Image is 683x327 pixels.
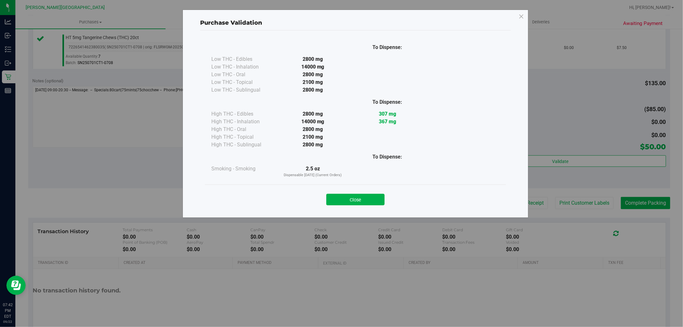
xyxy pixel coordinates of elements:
span: Purchase Validation [200,19,262,26]
div: 2800 mg [275,110,350,118]
div: To Dispense: [350,153,425,161]
div: High THC - Edibles [211,110,275,118]
div: Low THC - Inhalation [211,63,275,71]
div: 2800 mg [275,71,350,78]
div: 2.5 oz [275,165,350,178]
div: High THC - Oral [211,126,275,133]
strong: 367 mg [379,119,396,125]
div: High THC - Inhalation [211,118,275,126]
div: To Dispense: [350,98,425,106]
div: High THC - Sublingual [211,141,275,149]
div: High THC - Topical [211,133,275,141]
iframe: Resource center [6,276,26,295]
div: To Dispense: [350,44,425,51]
div: Smoking - Smoking [211,165,275,173]
div: 2100 mg [275,133,350,141]
div: 2800 mg [275,86,350,94]
div: Low THC - Edibles [211,55,275,63]
div: 2800 mg [275,141,350,149]
div: Low THC - Oral [211,71,275,78]
div: 2800 mg [275,126,350,133]
p: Dispensable [DATE] (Current Orders) [275,173,350,178]
div: 14000 mg [275,118,350,126]
div: Low THC - Sublingual [211,86,275,94]
div: 2100 mg [275,78,350,86]
div: Low THC - Topical [211,78,275,86]
button: Close [326,194,385,205]
strong: 307 mg [379,111,396,117]
div: 14000 mg [275,63,350,71]
div: 2800 mg [275,55,350,63]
